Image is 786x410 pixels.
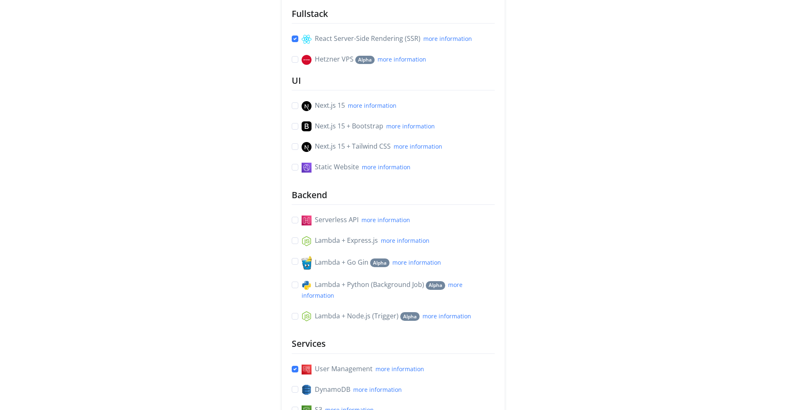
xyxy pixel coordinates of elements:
a: more information [381,237,430,244]
a: more information [362,163,411,171]
img: svg%3e [302,216,312,225]
label: Lambda + Node.js (Trigger) [302,311,471,322]
a: more information [375,365,424,373]
a: more information [378,55,426,63]
a: more information [348,102,397,109]
span: Alpha [400,312,420,321]
label: Serverless API [302,215,410,225]
a: more information [392,258,441,266]
label: Lambda + Go Gin [302,256,441,270]
img: svg%3e [302,121,312,131]
h2: UI [292,75,495,87]
img: svg%3e [302,163,312,173]
img: dynamodb.svg [302,385,312,395]
span: Alpha [355,56,375,64]
label: Lambda + Express.js [302,235,430,246]
span: Alpha [426,281,445,290]
a: more information [353,386,402,393]
label: Next.js 15 + Bootstrap [302,121,435,132]
label: Hetzner VPS [302,54,426,65]
img: go_gin.png [302,256,312,270]
label: Static Website [302,162,411,173]
label: Lambda + Python (Background Job) [302,280,495,301]
label: Next.js 15 + Tailwind CSS [302,141,442,152]
a: more information [423,35,472,43]
label: DynamoDB [302,384,402,395]
h2: Fullstack [292,8,495,20]
label: React Server-Side Rendering (SSR) [302,33,472,44]
img: cognito.svg [302,365,312,374]
img: svg%3e [302,34,312,44]
img: hetzner.svg [302,55,312,65]
img: nodejs.svg [302,311,312,321]
img: python.svg [302,280,312,290]
span: Alpha [370,258,389,267]
a: more information [423,312,471,320]
label: Next.js 15 [302,100,397,111]
img: svg%3e [302,101,312,111]
h2: Backend [292,189,495,201]
a: more information [394,142,442,150]
a: more information [361,216,410,224]
h2: Services [292,338,495,350]
img: svg%3e [302,142,312,152]
img: svg%3e [302,236,312,246]
label: User Management [302,364,424,374]
a: more information [386,122,435,130]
